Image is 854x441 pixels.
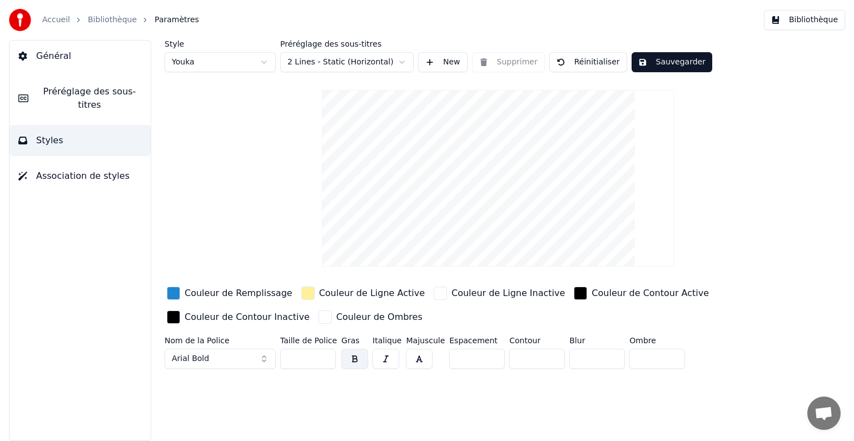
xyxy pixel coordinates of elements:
[373,337,401,344] label: Italique
[418,52,468,72] button: New
[569,337,625,344] label: Blur
[9,161,151,192] button: Association de styles
[451,287,565,300] div: Couleur de Ligne Inactive
[165,337,276,344] label: Nom de la Police
[42,14,199,26] nav: breadcrumb
[9,41,151,72] button: Général
[165,308,312,326] button: Couleur de Contour Inactive
[807,397,841,430] a: Ouvrir le chat
[280,40,414,48] label: Préréglage des sous-titres
[42,14,70,26] a: Accueil
[185,287,292,300] div: Couleur de Remplissage
[549,52,627,72] button: Réinitialiser
[37,85,142,112] span: Préréglage des sous-titres
[36,169,130,183] span: Association de styles
[319,287,425,300] div: Couleur de Ligne Active
[9,76,151,121] button: Préréglage des sous-titres
[88,14,137,26] a: Bibliothèque
[316,308,425,326] button: Couleur de Ombres
[172,353,209,364] span: Arial Bold
[592,287,709,300] div: Couleur de Contour Active
[406,337,445,344] label: Majuscule
[629,337,685,344] label: Ombre
[165,40,276,48] label: Style
[165,284,295,302] button: Couleur de Remplissage
[9,125,151,156] button: Styles
[341,337,368,344] label: Gras
[336,310,423,324] div: Couleur de Ombres
[764,10,845,30] button: Bibliothèque
[36,134,63,147] span: Styles
[299,284,427,302] button: Couleur de Ligne Active
[155,14,199,26] span: Paramètres
[36,49,71,63] span: Général
[185,310,310,324] div: Couleur de Contour Inactive
[431,284,567,302] button: Couleur de Ligne Inactive
[572,284,711,302] button: Couleur de Contour Active
[280,337,337,344] label: Taille de Police
[449,337,505,344] label: Espacement
[9,9,31,31] img: youka
[632,52,712,72] button: Sauvegarder
[509,337,565,344] label: Contour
